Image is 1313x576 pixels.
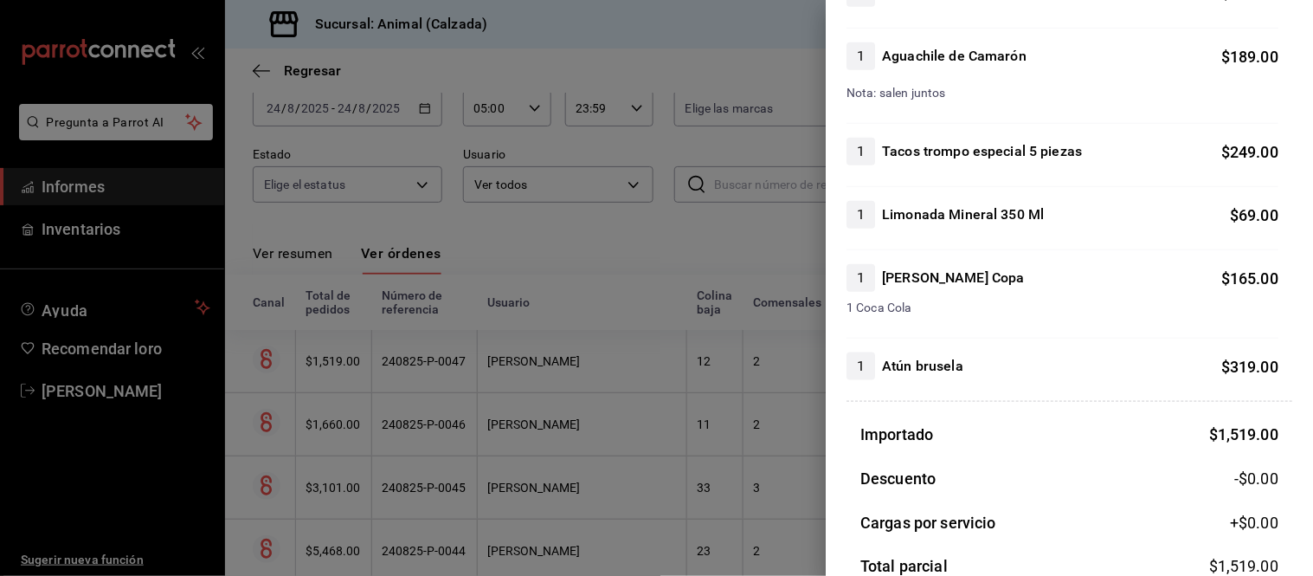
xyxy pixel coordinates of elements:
font: 1 [857,48,865,64]
font: $ [1221,143,1230,161]
font: 1 Coca Cola [846,301,911,314]
font: Total parcial [860,558,948,576]
font: $ [1209,558,1218,576]
font: 0.00 [1247,514,1278,532]
font: Atún brusela [882,358,963,374]
font: Cargas por servicio [860,514,996,532]
font: Nota: salen juntos [846,86,945,100]
font: 1 [857,206,865,223]
font: 249.00 [1230,143,1278,161]
font: -$0.00 [1234,469,1278,488]
font: 1 [857,143,865,159]
font: Aguachile de Camarón [882,48,1027,64]
font: Descuento [860,469,936,488]
font: $ [1209,425,1218,443]
font: 1,519.00 [1218,558,1278,576]
font: 165.00 [1230,269,1278,288]
font: Importado [860,425,933,443]
font: 1 [857,269,865,286]
font: 319.00 [1230,358,1278,376]
font: +$ [1230,514,1247,532]
font: 1 [857,358,865,374]
font: Tacos trompo especial 5 piezas [882,143,1082,159]
font: 189.00 [1230,48,1278,66]
font: $ [1221,358,1230,376]
font: 1,519.00 [1218,425,1278,443]
font: $ [1230,206,1239,224]
font: $ [1221,48,1230,66]
font: Limonada Mineral 350 Ml [882,206,1044,223]
font: $ [1221,269,1230,288]
font: 69.00 [1239,206,1278,224]
font: [PERSON_NAME] Copa [882,269,1024,286]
